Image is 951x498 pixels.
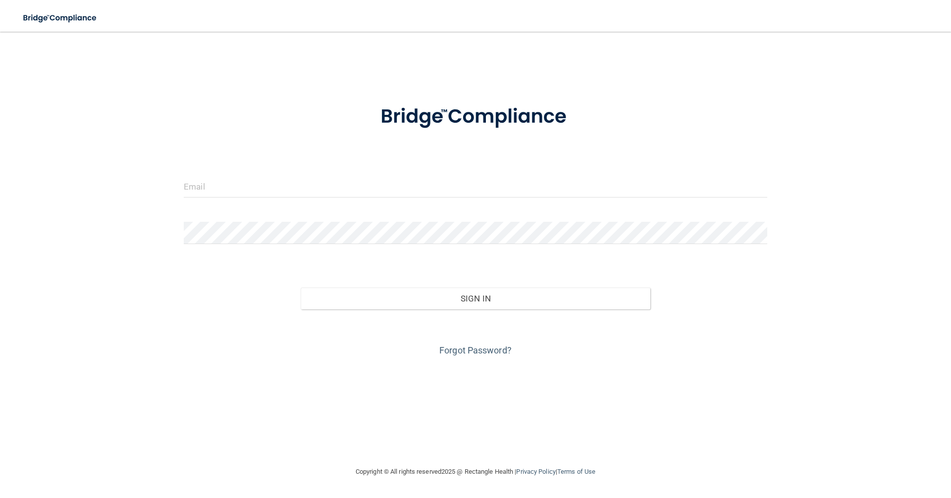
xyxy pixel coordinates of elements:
a: Terms of Use [557,468,595,475]
a: Privacy Policy [516,468,555,475]
button: Sign In [301,288,651,309]
img: bridge_compliance_login_screen.278c3ca4.svg [15,8,106,28]
a: Forgot Password? [439,345,512,355]
img: bridge_compliance_login_screen.278c3ca4.svg [360,91,591,143]
input: Email [184,175,767,198]
div: Copyright © All rights reserved 2025 @ Rectangle Health | | [295,456,656,488]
